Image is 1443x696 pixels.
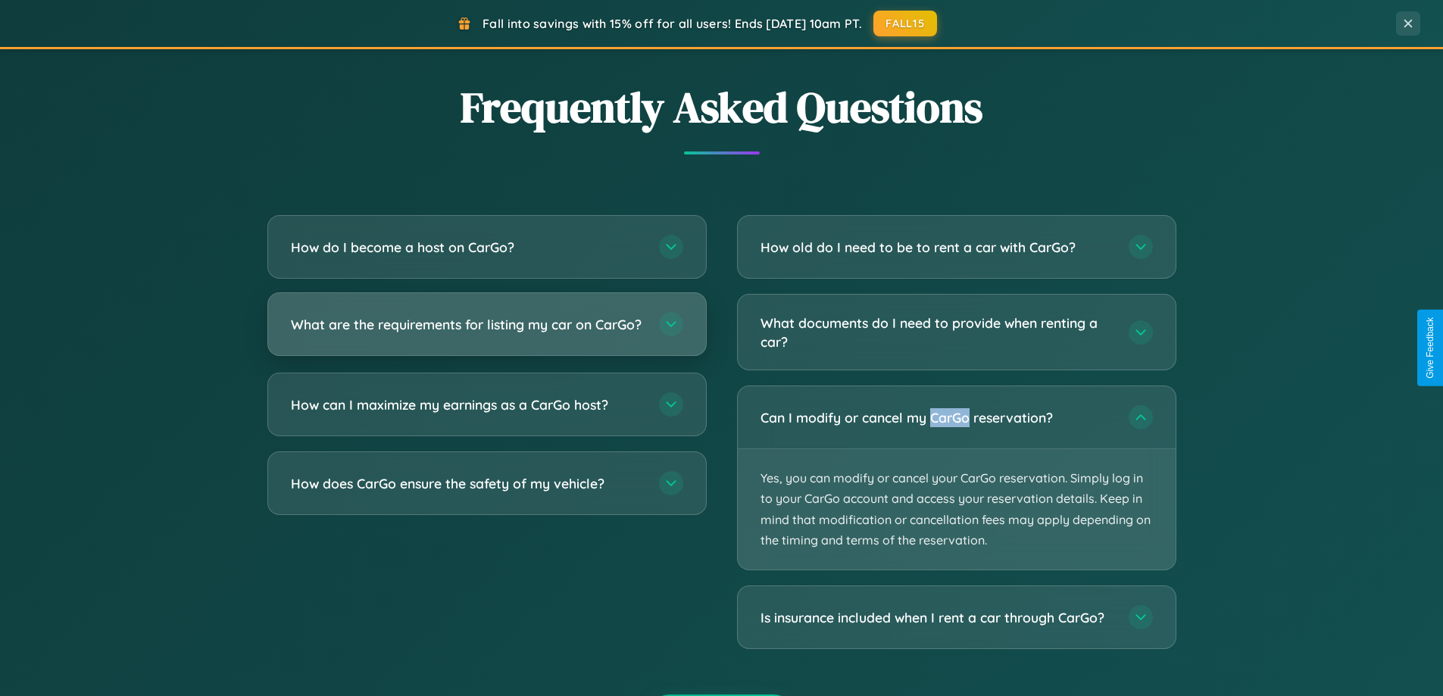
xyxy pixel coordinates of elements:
[483,16,862,31] span: Fall into savings with 15% off for all users! Ends [DATE] 10am PT.
[761,608,1113,627] h3: Is insurance included when I rent a car through CarGo?
[761,408,1113,427] h3: Can I modify or cancel my CarGo reservation?
[291,395,644,414] h3: How can I maximize my earnings as a CarGo host?
[1425,317,1435,379] div: Give Feedback
[761,314,1113,351] h3: What documents do I need to provide when renting a car?
[291,238,644,257] h3: How do I become a host on CarGo?
[291,315,644,334] h3: What are the requirements for listing my car on CarGo?
[761,238,1113,257] h3: How old do I need to be to rent a car with CarGo?
[267,78,1176,136] h2: Frequently Asked Questions
[738,449,1176,570] p: Yes, you can modify or cancel your CarGo reservation. Simply log in to your CarGo account and acc...
[291,474,644,493] h3: How does CarGo ensure the safety of my vehicle?
[873,11,937,36] button: FALL15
